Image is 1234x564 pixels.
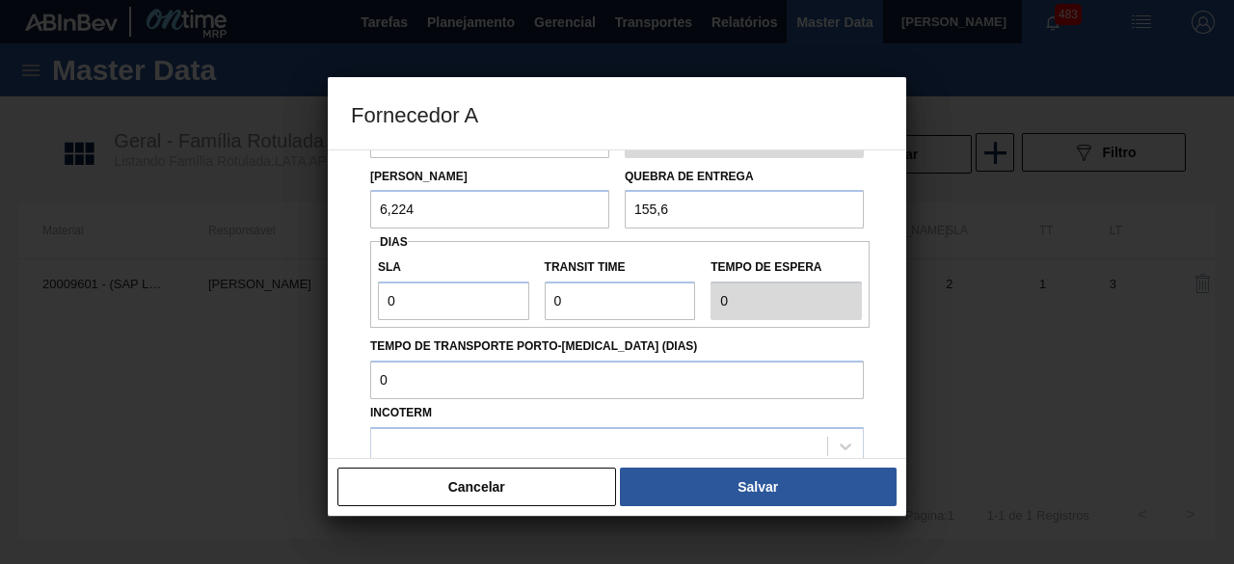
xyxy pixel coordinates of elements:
[711,254,862,282] label: Tempo de espera
[328,77,906,150] h3: Fornecedor A
[370,406,432,419] label: Incoterm
[545,254,696,282] label: Transit Time
[380,235,408,249] span: Dias
[378,254,529,282] label: SLA
[337,468,616,506] button: Cancelar
[370,333,864,361] label: Tempo de Transporte Porto-[MEDICAL_DATA] (dias)
[620,468,897,506] button: Salvar
[370,170,468,183] label: [PERSON_NAME]
[625,170,754,183] label: Quebra de entrega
